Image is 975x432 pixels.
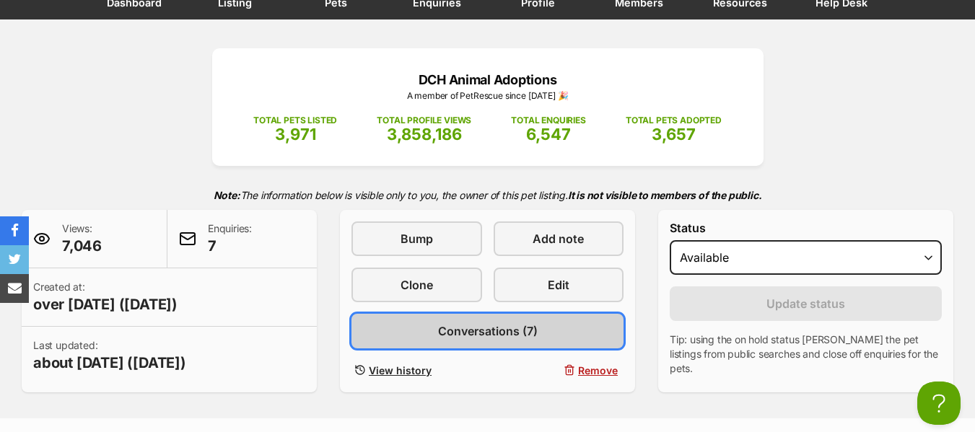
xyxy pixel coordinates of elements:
strong: It is not visible to members of the public. [568,189,762,201]
a: Add note [494,221,624,256]
span: Conversations (7) [438,322,538,340]
span: 3,657 [652,125,696,144]
span: 6,547 [526,125,571,144]
span: over [DATE] ([DATE]) [33,294,178,314]
a: Bump [351,221,482,256]
p: Created at: [33,280,178,314]
span: Add note [533,230,584,247]
strong: Note: [214,189,240,201]
p: TOTAL PETS LISTED [253,114,337,127]
span: Update status [766,295,845,312]
p: Enquiries: [208,221,252,256]
p: TOTAL PETS ADOPTED [626,114,722,127]
button: Remove [494,360,624,381]
p: Views: [62,221,102,256]
span: Edit [548,276,569,294]
p: TOTAL ENQUIRIES [511,114,585,127]
p: Tip: using the on hold status [PERSON_NAME] the pet listings from public searches and close off e... [670,332,942,376]
iframe: Help Scout Beacon - Open [917,382,961,425]
span: 3,858,186 [387,125,462,144]
label: Status [670,221,942,234]
p: TOTAL PROFILE VIEWS [377,114,471,127]
span: Clone [401,276,433,294]
a: View history [351,360,482,381]
span: 7,046 [62,236,102,256]
p: Last updated: [33,338,186,373]
span: View history [369,363,432,378]
span: about [DATE] ([DATE]) [33,353,186,373]
a: Conversations (7) [351,314,624,348]
button: Update status [670,286,942,321]
span: Bump [401,230,433,247]
a: Edit [494,268,624,302]
p: The information below is visible only to you, the owner of this pet listing. [22,180,953,210]
span: 7 [208,236,252,256]
span: 3,971 [275,125,316,144]
p: DCH Animal Adoptions [234,70,742,89]
span: Remove [578,363,618,378]
p: A member of PetRescue since [DATE] 🎉 [234,89,742,102]
a: Clone [351,268,482,302]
